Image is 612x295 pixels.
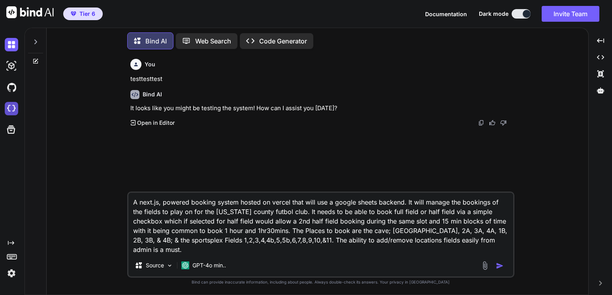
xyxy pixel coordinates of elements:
[496,262,504,270] img: icon
[181,261,189,269] img: GPT-4o mini
[143,90,162,98] h6: Bind AI
[5,38,18,51] img: darkChat
[195,36,231,46] p: Web Search
[127,279,514,285] p: Bind can provide inaccurate information, including about people. Always double-check its answers....
[478,120,484,126] img: copy
[79,10,95,18] span: Tier 6
[5,59,18,73] img: darkAi-studio
[145,36,167,46] p: Bind AI
[192,261,226,269] p: GPT-4o min..
[5,81,18,94] img: githubDark
[166,262,173,269] img: Pick Models
[130,104,513,113] p: It looks like you might be testing the system! How can I assist you [DATE]?
[63,8,103,20] button: premiumTier 6
[425,10,467,18] button: Documentation
[137,119,175,127] p: Open in Editor
[5,102,18,115] img: cloudideIcon
[479,10,508,18] span: Dark mode
[259,36,307,46] p: Code Generator
[145,60,155,68] h6: You
[5,267,18,280] img: settings
[146,261,164,269] p: Source
[425,11,467,17] span: Documentation
[480,261,490,270] img: attachment
[71,11,76,16] img: premium
[128,193,513,254] textarea: A next.js, powered booking system hosted on vercel that will use a google sheets backend. It will...
[542,6,599,22] button: Invite Team
[6,6,54,18] img: Bind AI
[130,75,513,84] p: testtesttest
[489,120,495,126] img: like
[500,120,507,126] img: dislike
